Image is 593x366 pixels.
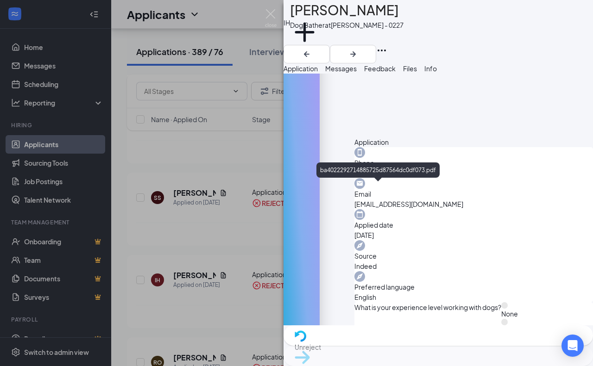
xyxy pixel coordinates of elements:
span: Application [284,64,318,73]
span: None [501,310,518,318]
button: PlusAdd a tag [290,18,319,57]
span: Applied date [354,220,593,230]
svg: ArrowRight [347,49,359,60]
span: Feedback [364,64,396,73]
span: Messages [325,64,357,73]
div: Dog Bather at [PERSON_NAME] - 0227 [290,20,404,30]
button: ArrowLeftNew [284,45,330,63]
span: English [354,292,593,302]
span: Preferred language [354,282,593,292]
div: Application [354,137,593,147]
svg: Plus [290,18,319,47]
span: Info [424,64,437,73]
div: ba4022292714885725d87564dc0df073.pdf [316,162,440,178]
span: Unreject [295,343,321,351]
div: IH [284,18,290,28]
svg: Ellipses [376,45,387,56]
span: Phone [354,158,593,168]
span: Indeed [354,261,593,271]
svg: ArrowLeftNew [301,49,312,60]
button: ArrowRight [330,45,376,63]
span: Source [354,251,593,261]
span: [EMAIL_ADDRESS][DOMAIN_NAME] [354,199,593,209]
span: Files [403,64,417,73]
span: [PHONE_NUMBER] [354,168,593,178]
div: Open Intercom Messenger [561,335,584,357]
span: [DATE] [354,230,593,240]
span: Email [354,189,593,199]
